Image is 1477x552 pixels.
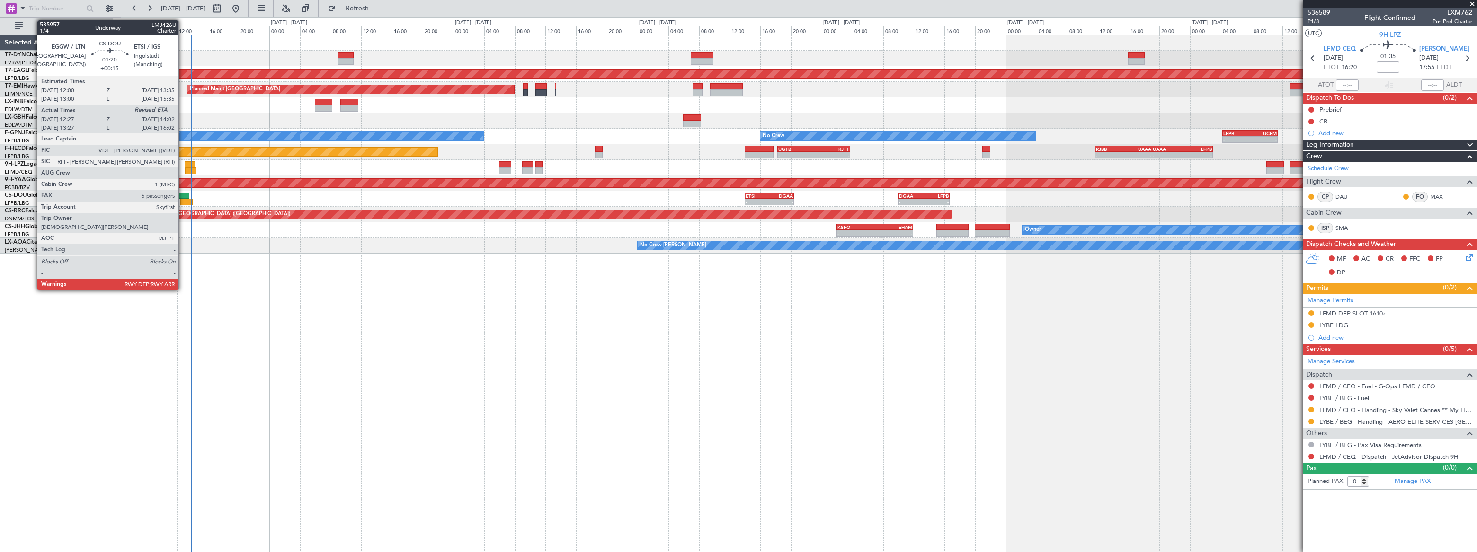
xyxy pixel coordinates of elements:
[1308,357,1355,367] a: Manage Services
[791,26,822,35] div: 20:00
[1305,29,1322,37] button: UTC
[5,208,25,214] span: CS-RRC
[5,122,33,129] a: EDLW/DTM
[1317,192,1333,202] div: CP
[814,146,849,152] div: RJTT
[1379,30,1401,40] span: 9H-LPZ
[944,26,975,35] div: 16:00
[239,26,269,35] div: 20:00
[899,199,924,205] div: -
[1335,193,1357,201] a: DAU
[576,26,607,35] div: 16:00
[778,152,814,158] div: -
[1153,152,1182,158] div: -
[1436,254,1443,264] span: FP
[1306,239,1396,250] span: Dispatch Checks and Weather
[1318,129,1472,137] div: Add new
[115,19,151,27] div: [DATE] - [DATE]
[1190,26,1221,35] div: 00:00
[1096,152,1123,158] div: -
[1306,151,1322,162] span: Crew
[269,26,300,35] div: 00:00
[1221,26,1252,35] div: 04:00
[1319,406,1472,414] a: LFMD / CEQ - Handling - Sky Valet Cannes ** My Handling**LFMD / CEQ
[814,152,849,158] div: -
[5,168,32,175] a: LFMD/CEQ
[1306,176,1341,187] span: Flight Crew
[769,199,793,205] div: -
[5,59,63,66] a: EVRA/[PERSON_NAME]
[5,137,29,144] a: LFPB/LBG
[699,26,730,35] div: 08:00
[338,5,377,12] span: Refresh
[29,1,83,16] input: Trip Number
[1223,137,1250,142] div: -
[1412,192,1428,202] div: FO
[1129,26,1159,35] div: 16:00
[837,224,875,230] div: KSFO
[640,238,706,253] div: No Crew [PERSON_NAME]
[1443,344,1457,354] span: (0/5)
[1308,164,1349,174] a: Schedule Crew
[1068,26,1098,35] div: 08:00
[5,68,28,73] span: T7-EAGL
[1098,26,1129,35] div: 12:00
[1318,333,1472,342] div: Add new
[924,199,948,205] div: -
[300,26,331,35] div: 04:00
[5,177,58,183] a: 9H-YAAGlobal 5000
[161,4,205,13] span: [DATE] - [DATE]
[5,68,54,73] a: T7-EAGLFalcon 8X
[455,19,491,27] div: [DATE] - [DATE]
[1319,418,1472,426] a: LYBE / BEG - Handling - AERO ELITE SERVICES [GEOGRAPHIC_DATA]
[5,184,30,191] a: FCBB/BZV
[975,26,1006,35] div: 20:00
[760,26,791,35] div: 16:00
[5,193,59,198] a: CS-DOUGlobal 6500
[5,146,26,151] span: F-HECD
[5,208,61,214] a: CS-RRCFalcon 900LX
[1282,26,1313,35] div: 12:00
[1159,26,1190,35] div: 20:00
[1306,463,1317,474] span: Pax
[5,161,54,167] a: 9H-LPZLegacy 500
[1324,63,1339,72] span: ETOT
[1183,152,1212,158] div: -
[837,230,875,236] div: -
[5,231,29,238] a: LFPB/LBG
[1317,223,1333,233] div: ISP
[5,99,80,105] a: LX-INBFalcon 900EX EASy II
[924,193,948,199] div: LFPB
[5,239,72,245] a: LX-AOACitation Mustang
[5,246,61,254] a: [PERSON_NAME]/QSA
[1123,152,1151,158] div: -
[1337,268,1345,278] span: DP
[1192,19,1228,27] div: [DATE] - [DATE]
[1433,8,1472,18] span: LXM762
[271,19,307,27] div: [DATE] - [DATE]
[5,114,52,120] a: LX-GBHFalcon 7X
[1319,441,1422,449] a: LYBE / BEG - Pax Visa Requirements
[1123,146,1151,152] div: UAAA
[5,200,29,207] a: LFPB/LBG
[5,130,25,136] span: F-GPNJ
[1430,193,1451,201] a: MAX
[1380,52,1396,61] span: 01:35
[899,193,924,199] div: DGAA
[607,26,638,35] div: 20:00
[5,106,33,113] a: EDLW/DTM
[10,18,103,34] button: All Aircraft
[746,193,769,199] div: ETSI
[1433,18,1472,26] span: Pos Pref Charter
[1419,53,1439,63] span: [DATE]
[1319,117,1327,125] div: CB
[639,19,676,27] div: [DATE] - [DATE]
[1306,344,1331,355] span: Services
[5,52,26,58] span: T7-DYN
[1223,131,1250,136] div: LFPB
[875,230,912,236] div: -
[1443,282,1457,292] span: (0/2)
[5,90,33,97] a: LFMN/NCE
[1153,146,1182,152] div: UAAA
[1319,321,1348,329] div: LYBE LDG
